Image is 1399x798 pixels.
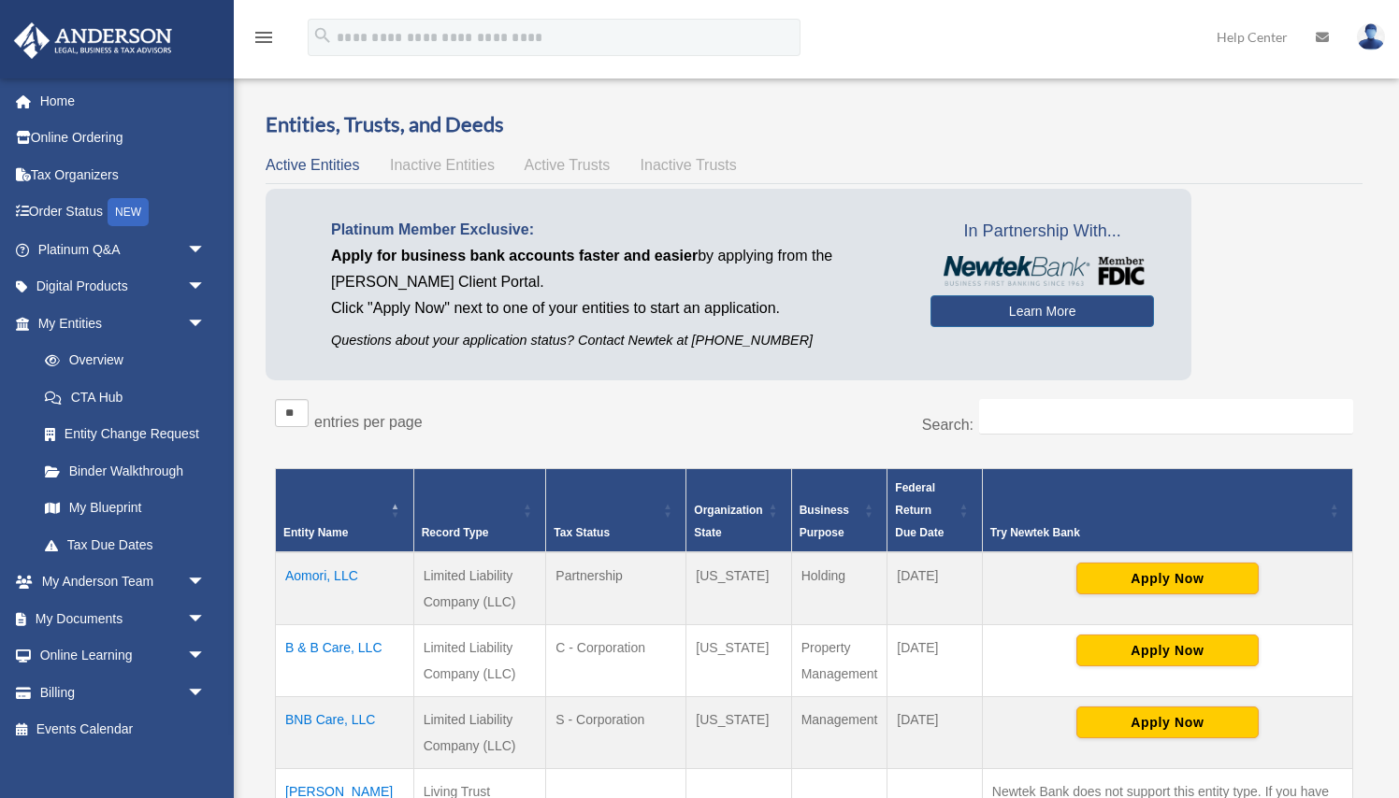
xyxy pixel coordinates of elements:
[13,600,234,637] a: My Documentsarrow_drop_down
[641,157,737,173] span: Inactive Trusts
[413,552,546,625] td: Limited Liability Company (LLC)
[187,305,224,343] span: arrow_drop_down
[686,552,791,625] td: [US_STATE]
[187,268,224,306] span: arrow_drop_down
[312,25,333,46] i: search
[26,416,224,453] a: Entity Change Request
[922,417,974,433] label: Search:
[546,696,686,768] td: S - Corporation
[694,504,762,539] span: Organization State
[331,217,902,243] p: Platinum Member Exclusive:
[13,563,234,601] a: My Anderson Teamarrow_drop_down
[331,329,902,352] p: Questions about your application status? Contact Newtek at [PHONE_NUMBER]
[686,624,791,696] td: [US_STATE]
[887,468,982,552] th: Federal Return Due Date: Activate to sort
[331,248,698,264] span: Apply for business bank accounts faster and easier
[13,305,224,342] a: My Entitiesarrow_drop_down
[26,378,224,416] a: CTA Hub
[108,198,149,226] div: NEW
[791,624,887,696] td: Property Management
[26,452,224,490] a: Binder Walkthrough
[982,468,1352,552] th: Try Newtek Bank : Activate to sort
[314,414,423,430] label: entries per page
[686,696,791,768] td: [US_STATE]
[1076,563,1259,594] button: Apply Now
[887,696,982,768] td: [DATE]
[13,268,234,306] a: Digital Productsarrow_drop_down
[940,256,1145,286] img: NewtekBankLogoSM.png
[1076,634,1259,666] button: Apply Now
[8,22,178,59] img: Anderson Advisors Platinum Portal
[13,156,234,193] a: Tax Organizers
[390,157,495,173] span: Inactive Entities
[252,33,275,49] a: menu
[554,526,610,539] span: Tax Status
[331,243,902,295] p: by applying from the [PERSON_NAME] Client Portal.
[13,674,234,711] a: Billingarrow_drop_down
[800,504,849,539] span: Business Purpose
[283,526,348,539] span: Entity Name
[990,521,1324,544] div: Try Newtek Bank
[930,295,1154,327] a: Learn More
[266,157,359,173] span: Active Entities
[13,193,234,232] a: Order StatusNEW
[276,552,414,625] td: Aomori, LLC
[13,231,234,268] a: Platinum Q&Aarrow_drop_down
[413,468,546,552] th: Record Type: Activate to sort
[187,231,224,269] span: arrow_drop_down
[887,552,982,625] td: [DATE]
[1076,706,1259,738] button: Apply Now
[546,624,686,696] td: C - Corporation
[266,110,1363,139] h3: Entities, Trusts, and Deeds
[187,600,224,638] span: arrow_drop_down
[26,342,215,379] a: Overview
[686,468,791,552] th: Organization State: Activate to sort
[791,552,887,625] td: Holding
[331,295,902,321] p: Click "Apply Now" next to one of your entities to start an application.
[13,82,234,120] a: Home
[791,696,887,768] td: Management
[276,624,414,696] td: B & B Care, LLC
[26,526,224,563] a: Tax Due Dates
[413,624,546,696] td: Limited Liability Company (LLC)
[887,624,982,696] td: [DATE]
[413,696,546,768] td: Limited Liability Company (LLC)
[546,552,686,625] td: Partnership
[13,637,234,675] a: Online Learningarrow_drop_down
[13,120,234,157] a: Online Ordering
[930,217,1154,247] span: In Partnership With...
[1357,23,1385,50] img: User Pic
[422,526,489,539] span: Record Type
[276,696,414,768] td: BNB Care, LLC
[546,468,686,552] th: Tax Status: Activate to sort
[187,563,224,602] span: arrow_drop_down
[26,490,224,527] a: My Blueprint
[187,674,224,712] span: arrow_drop_down
[791,468,887,552] th: Business Purpose: Activate to sort
[187,637,224,676] span: arrow_drop_down
[525,157,611,173] span: Active Trusts
[252,26,275,49] i: menu
[895,481,944,539] span: Federal Return Due Date
[13,711,234,748] a: Events Calendar
[276,468,414,552] th: Entity Name: Activate to invert sorting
